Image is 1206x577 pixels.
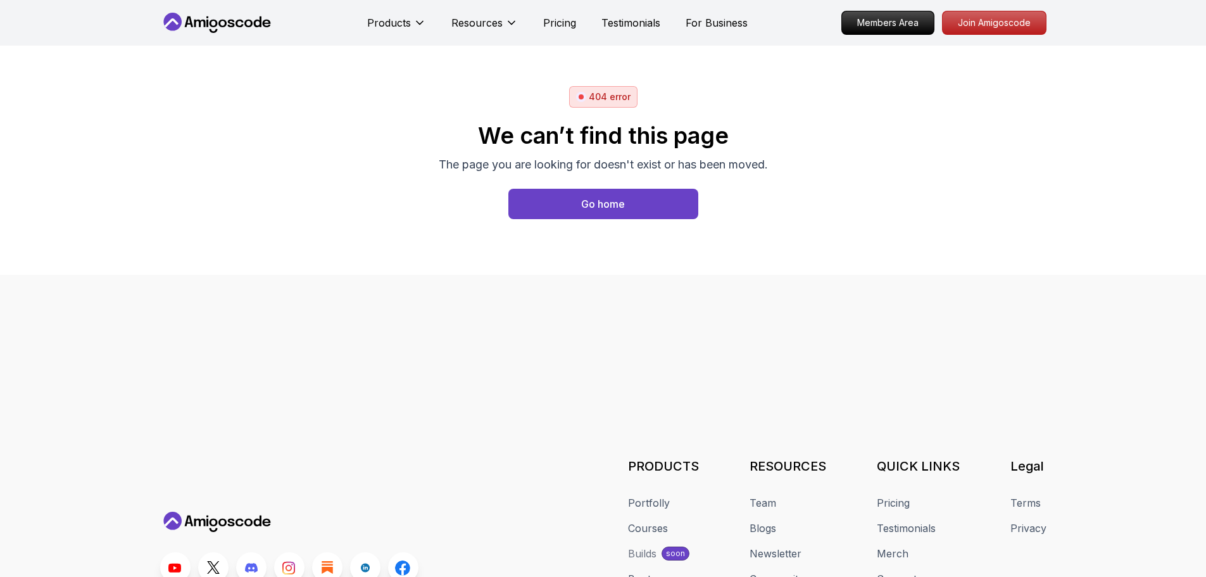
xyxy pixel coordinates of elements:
[877,457,960,475] h3: QUICK LINKS
[628,457,699,475] h3: PRODUCTS
[439,123,768,148] h2: We can’t find this page
[750,457,826,475] h3: RESOURCES
[877,546,908,561] a: Merch
[451,15,518,41] button: Resources
[842,11,934,34] p: Members Area
[628,546,656,561] div: Builds
[750,495,776,510] a: Team
[666,548,685,559] p: soon
[628,495,670,510] a: Portfolly
[942,11,1046,35] a: Join Amigoscode
[1010,495,1041,510] a: Terms
[543,15,576,30] a: Pricing
[877,495,910,510] a: Pricing
[508,189,698,219] a: Home page
[1010,457,1046,475] h3: Legal
[508,189,698,219] button: Go home
[581,196,625,212] div: Go home
[367,15,411,30] p: Products
[439,156,768,174] p: The page you are looking for doesn't exist or has been moved.
[628,521,668,536] a: Courses
[601,15,660,30] a: Testimonials
[750,546,801,561] a: Newsletter
[841,11,934,35] a: Members Area
[589,91,631,103] p: 404 error
[451,15,503,30] p: Resources
[943,11,1046,34] p: Join Amigoscode
[686,15,748,30] a: For Business
[1010,521,1046,536] a: Privacy
[877,521,936,536] a: Testimonials
[367,15,426,41] button: Products
[750,521,776,536] a: Blogs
